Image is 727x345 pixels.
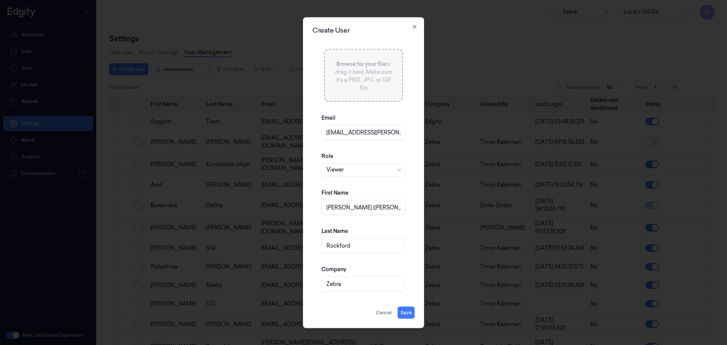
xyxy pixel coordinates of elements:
[398,306,415,318] button: Save
[334,60,393,92] p: or drag it here; Make sure it's a PNG, JPG, or GIF file
[321,265,346,273] label: Company
[321,114,335,121] label: Email
[321,189,348,196] label: First Name
[373,306,395,318] button: Cancel
[321,152,333,159] label: Role
[321,227,348,234] label: Last Name
[312,27,415,33] h2: Create User
[336,60,385,67] span: Browse for your file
